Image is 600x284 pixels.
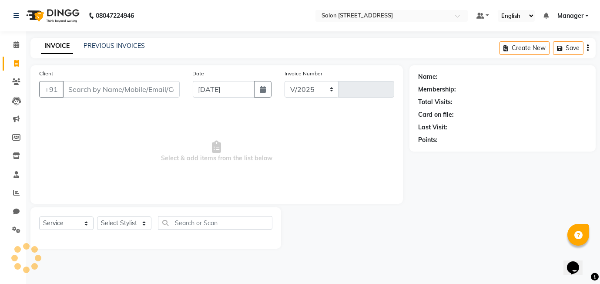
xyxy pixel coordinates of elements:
[41,38,73,54] a: INVOICE
[418,110,454,119] div: Card on file:
[418,135,438,145] div: Points:
[499,41,550,55] button: Create New
[563,249,591,275] iframe: chat widget
[557,11,583,20] span: Manager
[418,72,438,81] div: Name:
[84,42,145,50] a: PREVIOUS INVOICES
[418,98,453,107] div: Total Visits:
[193,70,204,78] label: Date
[553,41,583,55] button: Save
[418,85,456,94] div: Membership:
[96,3,134,28] b: 08047224946
[22,3,82,28] img: logo
[39,108,394,195] span: Select & add items from the list below
[158,216,272,230] input: Search or Scan
[418,123,447,132] div: Last Visit:
[39,70,53,78] label: Client
[39,81,64,98] button: +91
[63,81,180,98] input: Search by Name/Mobile/Email/Code
[285,70,322,78] label: Invoice Number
